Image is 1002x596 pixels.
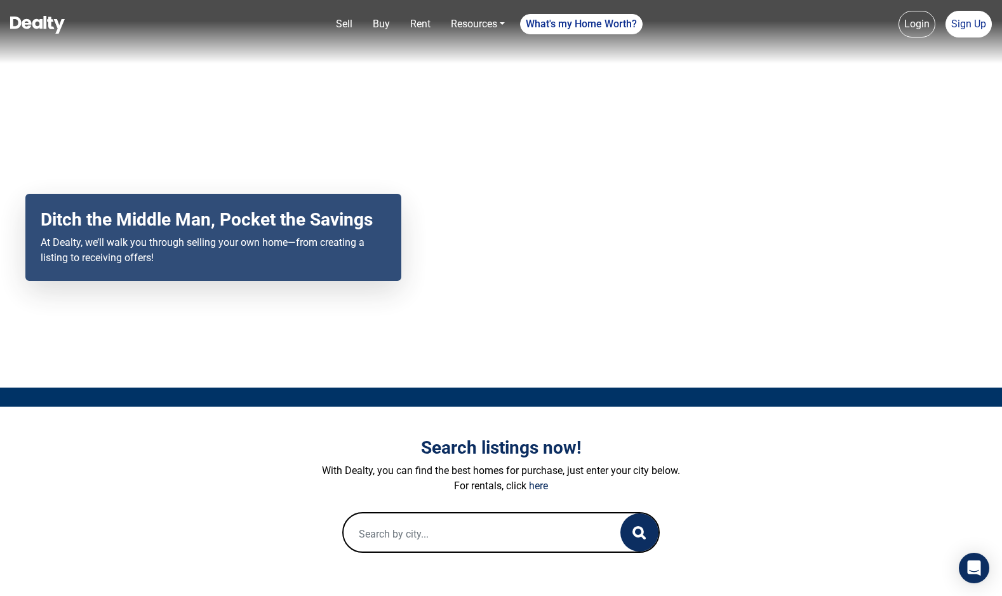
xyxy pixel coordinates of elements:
a: Resources [446,11,510,37]
h2: Ditch the Middle Man, Pocket the Savings [41,209,386,231]
a: Sign Up [945,11,992,37]
a: Sell [331,11,357,37]
h3: Search listings now! [149,437,853,459]
div: Open Intercom Messenger [959,553,989,583]
a: Buy [368,11,395,37]
a: What's my Home Worth? [520,14,643,34]
a: here [529,480,548,492]
img: Dealty - Buy, Sell & Rent Homes [10,16,65,34]
p: For rentals, click [149,478,853,494]
a: Rent [405,11,436,37]
a: Login [898,11,935,37]
p: With Dealty, you can find the best homes for purchase, just enter your city below. [149,463,853,478]
input: Search by city... [344,513,595,554]
iframe: BigID CMP Widget [6,558,44,596]
p: At Dealty, we’ll walk you through selling your own home—from creating a listing to receiving offers! [41,235,386,266]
